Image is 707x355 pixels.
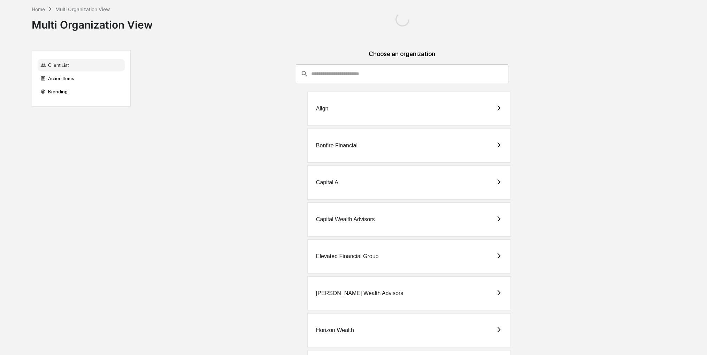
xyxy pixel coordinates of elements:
div: Home [32,6,45,12]
div: consultant-dashboard__filter-organizations-search-bar [296,64,508,83]
div: Branding [38,85,125,98]
div: Elevated Financial Group [316,253,379,260]
div: Align [316,106,329,112]
div: Client List [38,59,125,71]
div: Capital Wealth Advisors [316,216,375,223]
div: [PERSON_NAME] Wealth Advisors [316,290,403,296]
div: Capital A [316,179,338,186]
div: Choose an organization [136,50,668,64]
div: Multi Organization View [55,6,110,12]
div: Horizon Wealth [316,327,354,333]
div: Multi Organization View [32,13,153,31]
div: Action Items [38,72,125,85]
div: Bonfire Financial [316,142,358,149]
